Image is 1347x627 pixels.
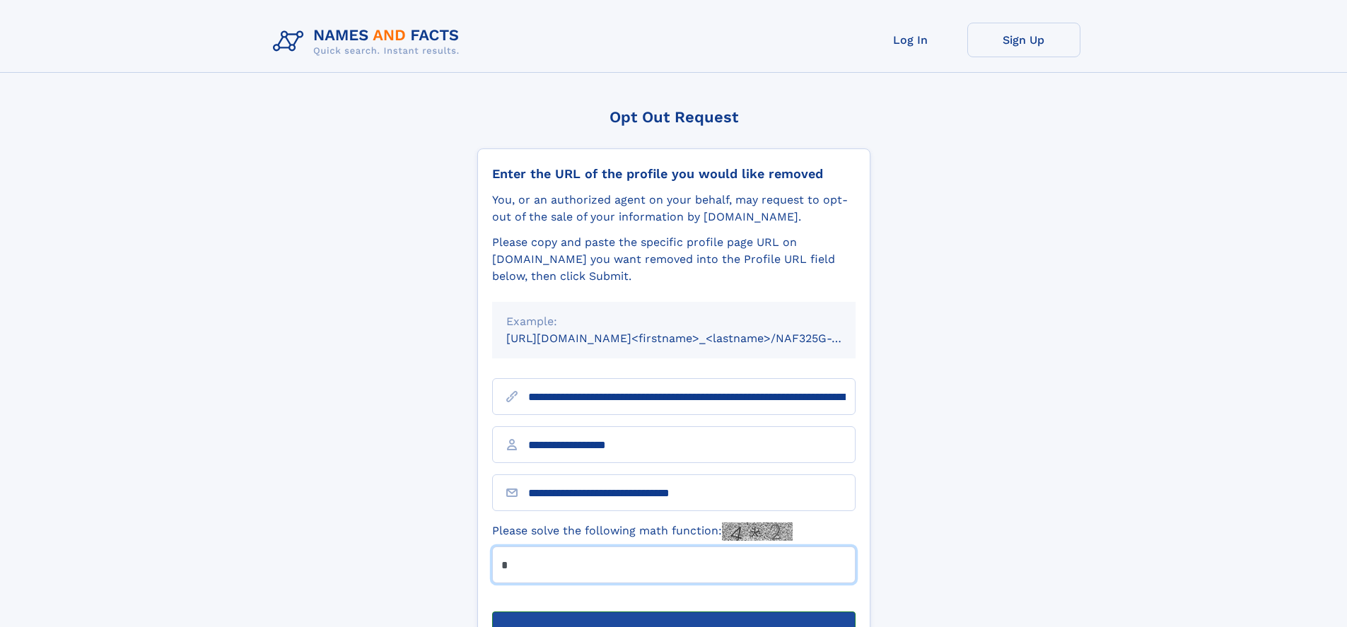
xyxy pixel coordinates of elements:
[506,313,841,330] div: Example:
[967,23,1080,57] a: Sign Up
[492,522,793,541] label: Please solve the following math function:
[854,23,967,57] a: Log In
[477,108,870,126] div: Opt Out Request
[267,23,471,61] img: Logo Names and Facts
[492,234,856,285] div: Please copy and paste the specific profile page URL on [DOMAIN_NAME] you want removed into the Pr...
[492,166,856,182] div: Enter the URL of the profile you would like removed
[506,332,882,345] small: [URL][DOMAIN_NAME]<firstname>_<lastname>/NAF325G-xxxxxxxx
[492,192,856,225] div: You, or an authorized agent on your behalf, may request to opt-out of the sale of your informatio...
